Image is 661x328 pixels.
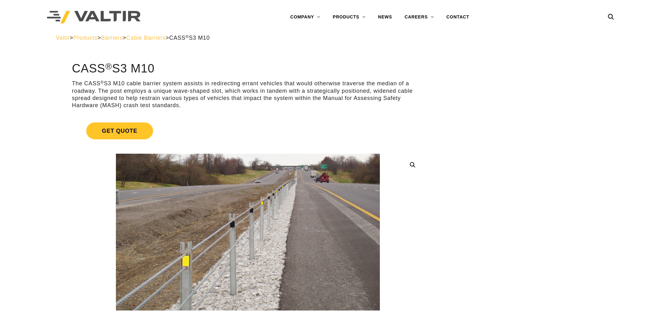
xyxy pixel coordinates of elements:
a: Get Quote [72,115,424,147]
a: CAREERS [398,11,440,23]
a: NEWS [372,11,398,23]
span: CASS S3 M10 [169,35,210,41]
sup: ® [101,80,104,85]
a: Barriers [101,35,122,41]
a: Cable Barriers [126,35,166,41]
a: PRODUCTS [326,11,372,23]
a: COMPANY [284,11,326,23]
div: > > > > [56,34,605,42]
span: Get Quote [86,122,153,139]
sup: ® [105,61,112,71]
h1: CASS S3 M10 [72,62,424,75]
sup: ® [186,34,189,39]
a: CONTACT [440,11,475,23]
img: Valtir [47,11,141,24]
a: Valtir [56,35,70,41]
a: Products [73,35,97,41]
p: The CASS S3 M10 cable barrier system assists in redirecting errant vehicles that would otherwise ... [72,80,424,109]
